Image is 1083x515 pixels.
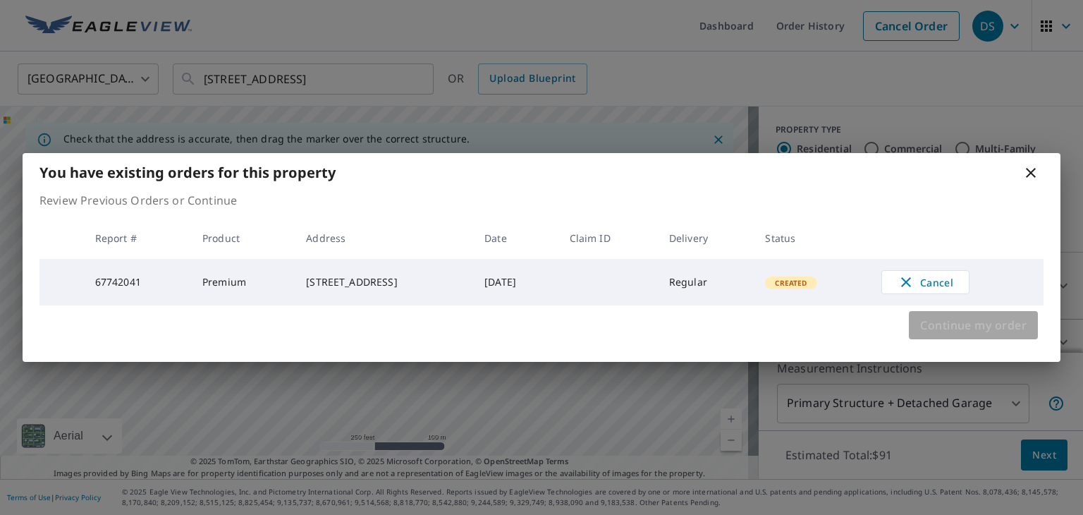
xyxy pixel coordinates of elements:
[306,275,462,289] div: [STREET_ADDRESS]
[766,278,815,288] span: Created
[658,217,754,259] th: Delivery
[558,217,658,259] th: Claim ID
[881,270,969,294] button: Cancel
[658,259,754,305] td: Regular
[191,217,295,259] th: Product
[191,259,295,305] td: Premium
[39,163,336,182] b: You have existing orders for this property
[295,217,473,259] th: Address
[84,217,191,259] th: Report #
[473,217,558,259] th: Date
[920,315,1027,335] span: Continue my order
[39,192,1044,209] p: Review Previous Orders or Continue
[473,259,558,305] td: [DATE]
[909,311,1038,339] button: Continue my order
[754,217,870,259] th: Status
[84,259,191,305] td: 67742041
[896,274,955,291] span: Cancel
